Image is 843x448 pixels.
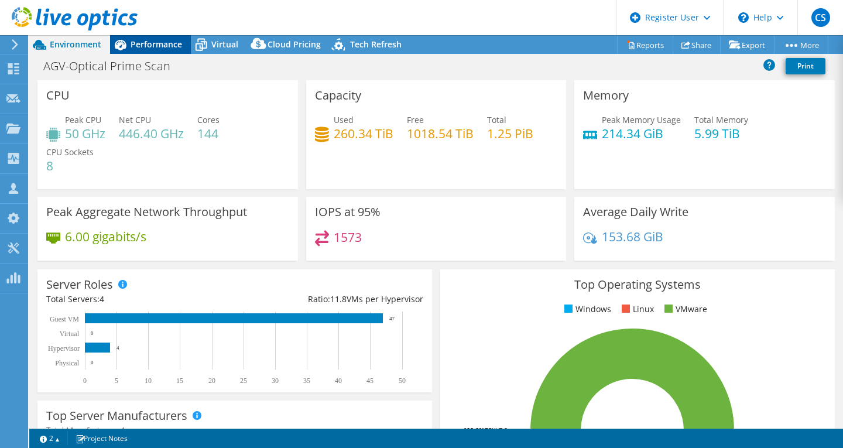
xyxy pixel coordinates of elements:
[119,127,184,140] h4: 446.40 GHz
[786,58,825,74] a: Print
[83,377,87,385] text: 0
[738,12,749,23] svg: \n
[272,377,279,385] text: 30
[694,127,748,140] h4: 5.99 TiB
[235,293,423,306] div: Ratio: VMs per Hypervisor
[561,303,611,316] li: Windows
[46,424,423,437] h4: Total Manufacturers:
[485,426,508,435] tspan: ESXi 7.0
[38,60,189,73] h1: AGV-Optical Prime Scan
[399,377,406,385] text: 50
[197,127,220,140] h4: 144
[350,39,402,50] span: Tech Refresh
[46,278,113,291] h3: Server Roles
[65,114,101,125] span: Peak CPU
[50,315,79,323] text: Guest VM
[303,377,310,385] text: 35
[65,230,146,243] h4: 6.00 gigabits/s
[583,89,629,102] h3: Memory
[720,36,775,54] a: Export
[811,8,830,27] span: CS
[315,206,381,218] h3: IOPS at 95%
[121,425,126,436] span: 1
[131,39,182,50] span: Performance
[65,127,105,140] h4: 50 GHz
[240,377,247,385] text: 25
[487,127,533,140] h4: 1.25 PiB
[46,293,235,306] div: Total Servers:
[407,114,424,125] span: Free
[32,431,68,446] a: 2
[208,377,215,385] text: 20
[334,127,393,140] h4: 260.34 TiB
[116,345,119,351] text: 4
[694,114,748,125] span: Total Memory
[619,303,654,316] li: Linux
[46,409,187,422] h3: Top Server Manufacturers
[617,36,673,54] a: Reports
[46,89,70,102] h3: CPU
[145,377,152,385] text: 10
[673,36,721,54] a: Share
[211,39,238,50] span: Virtual
[46,159,94,172] h4: 8
[48,344,80,353] text: Hypervisor
[315,89,361,102] h3: Capacity
[449,278,826,291] h3: Top Operating Systems
[176,377,183,385] text: 15
[50,39,101,50] span: Environment
[334,231,362,244] h4: 1573
[55,359,79,367] text: Physical
[662,303,707,316] li: VMware
[335,377,342,385] text: 40
[330,293,347,305] span: 11.8
[487,114,506,125] span: Total
[67,431,136,446] a: Project Notes
[583,206,688,218] h3: Average Daily Write
[389,316,395,322] text: 47
[91,360,94,365] text: 0
[46,146,94,158] span: CPU Sockets
[197,114,220,125] span: Cores
[407,127,474,140] h4: 1018.54 TiB
[366,377,373,385] text: 45
[91,330,94,336] text: 0
[100,293,104,305] span: 4
[115,377,118,385] text: 5
[774,36,828,54] a: More
[268,39,321,50] span: Cloud Pricing
[602,127,681,140] h4: 214.34 GiB
[602,230,663,243] h4: 153.68 GiB
[602,114,681,125] span: Peak Memory Usage
[119,114,151,125] span: Net CPU
[60,330,80,338] text: Virtual
[334,114,354,125] span: Used
[463,426,485,435] tspan: 100.0%
[46,206,247,218] h3: Peak Aggregate Network Throughput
